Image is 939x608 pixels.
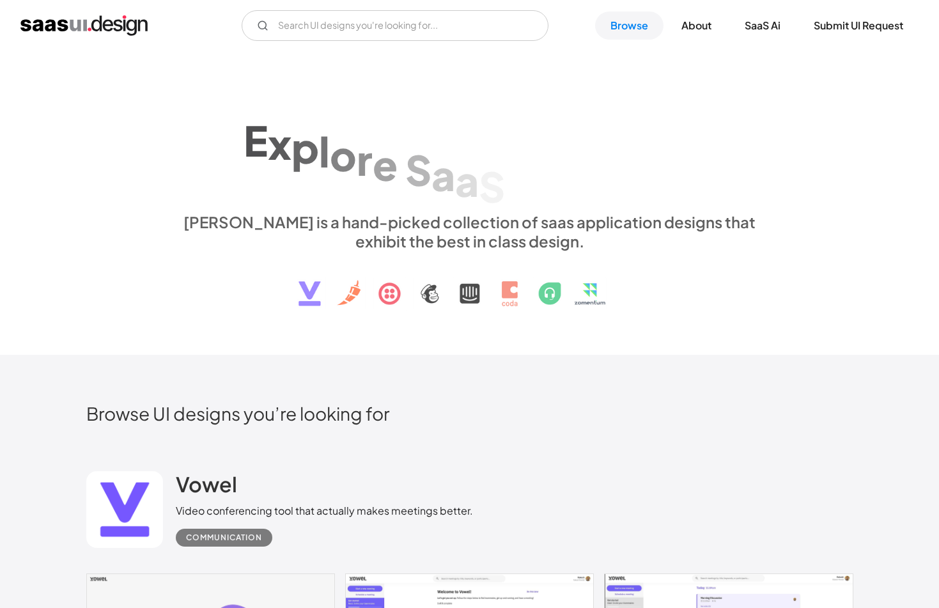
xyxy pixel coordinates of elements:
div: a [455,156,479,205]
div: S [405,144,431,194]
a: Submit UI Request [798,12,919,40]
div: o [330,130,357,180]
div: [PERSON_NAME] is a hand-picked collection of saas application designs that exhibit the best in cl... [176,212,764,251]
a: home [20,15,148,36]
h2: Browse UI designs you’re looking for [86,402,853,425]
div: a [431,150,455,199]
a: Browse [595,12,664,40]
a: Vowel [176,471,237,503]
div: Communication [186,530,262,545]
div: r [357,135,373,184]
div: p [291,122,319,171]
div: E [244,116,268,165]
div: S [479,162,505,211]
div: l [319,126,330,175]
a: About [666,12,727,40]
div: Video conferencing tool that actually makes meetings better. [176,503,473,518]
input: Search UI designs you're looking for... [242,10,548,41]
div: e [373,139,398,189]
a: SaaS Ai [729,12,796,40]
h1: Explore SaaS UI design patterns & interactions. [176,102,764,200]
h2: Vowel [176,471,237,497]
form: Email Form [242,10,548,41]
div: x [268,119,291,168]
img: text, icon, saas logo [276,251,664,317]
